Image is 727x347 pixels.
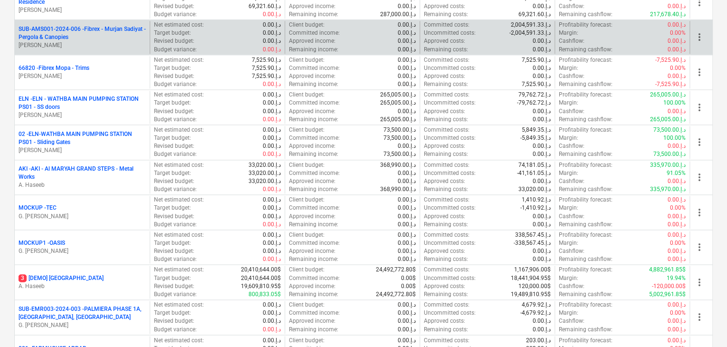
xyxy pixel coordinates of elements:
p: Cashflow : [559,142,584,150]
iframe: Chat Widget [679,301,727,347]
p: 0.00د.إ.‏ [533,150,551,158]
span: more_vert [694,172,705,183]
p: Approved costs : [424,37,465,45]
p: -120,000.00$ [652,282,686,290]
p: Margin : [559,134,578,142]
p: Margin : [559,169,578,177]
p: Uncommitted costs : [424,239,476,247]
p: Uncommitted costs : [424,169,476,177]
p: 0.00د.إ.‏ [398,142,416,150]
p: Approved costs : [424,177,465,185]
p: 265,005.00د.إ.‏ [380,116,416,124]
p: Budget variance : [154,290,197,299]
p: [PERSON_NAME] [19,111,146,119]
p: Profitability forecast : [559,231,612,239]
p: Target budget : [154,274,191,282]
p: SUB-AMS001-2024-006 - Fibrex - Murjan Sadiyat - Pergola & Canopies [19,25,146,41]
p: 0.00% [670,64,686,72]
p: 0.00د.إ.‏ [398,46,416,54]
p: Revised budget : [154,142,194,150]
p: 0.00د.إ.‏ [668,37,686,45]
p: Client budget : [289,161,325,169]
p: Budget variance : [154,80,197,88]
div: ELN -ELN - WATHBA MAIN PUMPING STATION PS01 - SS doors[PERSON_NAME] [19,95,146,119]
p: Remaining costs : [424,46,468,54]
p: 0.00د.إ.‏ [533,107,551,116]
p: 338,567.45د.إ.‏ [515,231,551,239]
span: more_vert [694,136,705,148]
p: Revised budget : [154,247,194,255]
p: Margin : [559,99,578,107]
p: Uncommitted costs : [424,64,476,72]
p: Committed costs : [424,126,469,134]
p: 0.00د.إ.‏ [533,37,551,45]
p: 265,005.00د.إ.‏ [380,91,416,99]
p: 0.00د.إ.‏ [263,231,281,239]
p: Approved income : [289,142,335,150]
p: Net estimated cost : [154,91,204,99]
p: Approved costs : [424,282,465,290]
p: 335,970.00د.إ.‏ [650,185,686,193]
p: 7,525.90د.إ.‏ [522,80,551,88]
p: -5,849.35د.إ.‏ [520,134,551,142]
p: 0.00د.إ.‏ [263,107,281,116]
p: Remaining income : [289,116,338,124]
p: 0.00د.إ.‏ [398,204,416,212]
p: G. [PERSON_NAME] [19,212,146,221]
p: 2,004,591.33د.إ.‏ [511,21,551,29]
p: 0.00د.إ.‏ [263,80,281,88]
p: Committed income : [289,64,340,72]
p: Profitability forecast : [559,266,612,274]
p: 0.00د.إ.‏ [533,255,551,263]
p: 69,321.60د.إ.‏ [249,2,281,10]
p: MOCKUP1 - OASIS [19,239,65,247]
p: Committed income : [289,134,340,142]
p: Budget variance : [154,150,197,158]
p: -41,161.05د.إ.‏ [517,169,551,177]
p: 0.00د.إ.‏ [398,239,416,247]
p: AKI - AKI - Al MARYAH GRAND STEPS - Metal Works [19,165,146,181]
p: 0.00$ [401,282,416,290]
p: 0.00د.إ.‏ [263,46,281,54]
span: 3 [19,274,27,282]
p: 800,833.05$ [249,290,281,299]
p: Client budget : [289,266,325,274]
span: more_vert [694,102,705,113]
p: -1,410.92د.إ.‏ [520,204,551,212]
p: G. [PERSON_NAME] [19,321,146,329]
p: Committed costs : [424,266,469,274]
p: 91.05% [667,169,686,177]
p: 0.00د.إ.‏ [668,247,686,255]
p: Profitability forecast : [559,56,612,64]
p: 33,020.00د.إ.‏ [249,177,281,185]
div: AKI -AKI - Al MARYAH GRAND STEPS - Metal WorksA. Haseeb [19,165,146,189]
p: Revised budget : [154,177,194,185]
p: 0.00د.إ.‏ [398,29,416,37]
span: more_vert [694,277,705,288]
p: Target budget : [154,239,191,247]
p: 0.00د.إ.‏ [668,142,686,150]
p: Committed costs : [424,56,469,64]
p: Cashflow : [559,177,584,185]
p: 0.00د.إ.‏ [398,177,416,185]
p: Remaining cashflow : [559,150,612,158]
p: 0.00د.إ.‏ [398,80,416,88]
p: Remaining income : [289,255,338,263]
p: 0.00د.إ.‏ [263,37,281,45]
p: Remaining cashflow : [559,46,612,54]
p: Remaining income : [289,221,338,229]
p: Approved income : [289,247,335,255]
p: Committed income : [289,239,340,247]
p: 7,525.90د.إ.‏ [252,56,281,64]
p: 0.00د.إ.‏ [398,247,416,255]
p: Committed costs : [424,91,469,99]
p: 0.00د.إ.‏ [668,212,686,221]
p: Remaining income : [289,290,338,299]
p: 0.00د.إ.‏ [668,46,686,54]
p: Margin : [559,274,578,282]
p: Approved costs : [424,212,465,221]
p: Margin : [559,29,578,37]
p: Target budget : [154,99,191,107]
p: Revised budget : [154,2,194,10]
p: Profitability forecast : [559,126,612,134]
